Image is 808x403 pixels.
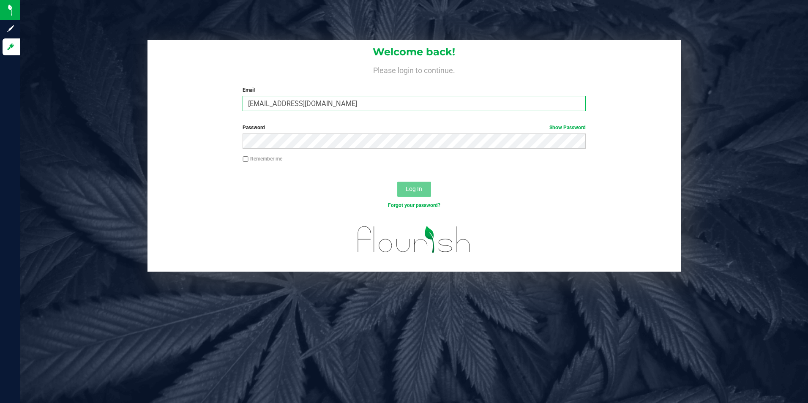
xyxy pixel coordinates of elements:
[397,182,431,197] button: Log In
[147,46,681,57] h1: Welcome back!
[388,202,440,208] a: Forgot your password?
[406,185,422,192] span: Log In
[347,218,481,261] img: flourish_logo.svg
[147,64,681,74] h4: Please login to continue.
[243,86,586,94] label: Email
[6,43,15,51] inline-svg: Log in
[6,25,15,33] inline-svg: Sign up
[549,125,586,131] a: Show Password
[243,125,265,131] span: Password
[243,155,282,163] label: Remember me
[243,156,248,162] input: Remember me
